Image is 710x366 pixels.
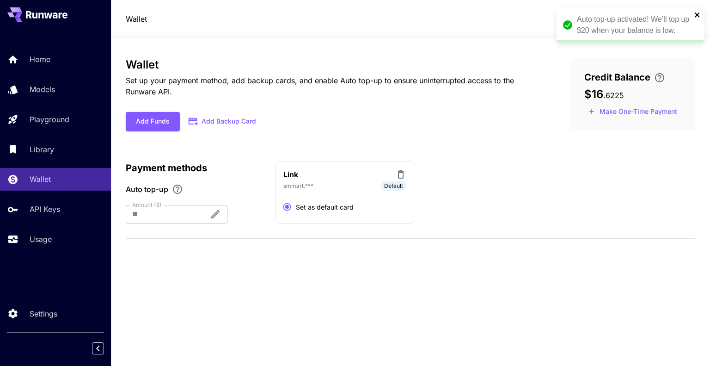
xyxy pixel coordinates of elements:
p: Payment methods [126,161,264,175]
p: Wallet [30,174,51,185]
button: Enable Auto top-up to ensure uninterrupted service. We'll automatically bill the chosen amount wh... [168,184,187,195]
span: Auto top-up [126,184,168,195]
p: Set up your payment method, add backup cards, and enable Auto top-up to ensure uninterrupted acce... [126,75,539,97]
button: Add Backup Card [180,112,266,130]
button: close [694,11,701,19]
button: Make a one-time, non-recurring payment [584,105,681,119]
div: Collapse sidebar [99,340,111,357]
p: Playground [30,114,69,125]
button: Add Funds [126,112,180,131]
p: Library [30,144,54,155]
span: Set as default card [296,202,354,212]
label: Amount ($) [132,201,162,209]
p: Usage [30,234,52,245]
p: Home [30,54,50,65]
span: Default [381,182,406,190]
span: Credit Balance [584,70,650,84]
p: Settings [30,308,57,319]
button: Collapse sidebar [92,342,104,354]
nav: breadcrumb [126,13,147,25]
span: . 6225 [603,91,624,100]
p: Models [30,84,55,95]
p: API Keys [30,204,60,215]
h3: Wallet [126,58,539,71]
span: $16 [584,87,603,101]
p: Link [283,169,298,180]
a: Wallet [126,13,147,25]
div: Auto top-up activated! We’ll top up $20 when your balance is low. [577,14,692,36]
button: Enter your card details and choose an Auto top-up amount to avoid service interruptions. We'll au... [650,72,669,83]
